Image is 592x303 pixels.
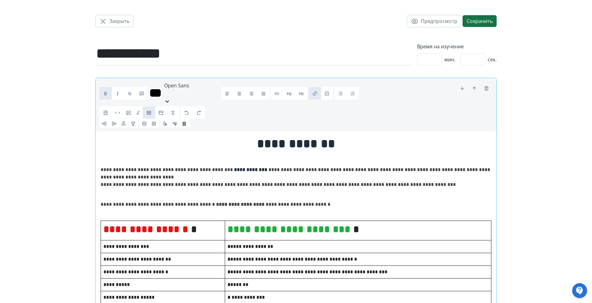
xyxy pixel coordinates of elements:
[460,54,497,65] div: сек.
[109,17,129,25] span: Закрыть
[164,82,189,89] span: Open Sans
[417,54,455,65] div: мин.
[417,43,497,50] label: Время на изучение
[407,15,461,27] button: Предпросмотр
[421,17,457,25] span: Предпросмотр
[463,15,497,27] button: Сохранить
[95,15,133,27] button: Закрыть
